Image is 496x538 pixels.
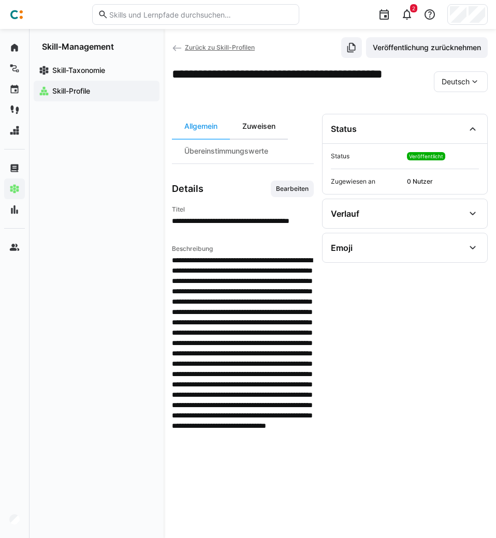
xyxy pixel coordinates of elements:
span: Veröffentlicht [409,153,443,159]
h3: Details [172,183,203,195]
input: Skills und Lernpfade durchsuchen… [108,10,294,19]
span: Status [331,152,403,160]
span: 2 [412,5,415,11]
div: Übereinstimmungswerte [172,139,281,163]
h4: Beschreibung [172,245,314,253]
a: Zurück zu Skill-Profilen [172,43,255,51]
span: Zugewiesen an [331,177,403,186]
div: Allgemein [172,114,230,139]
div: Emoji [331,243,353,253]
span: Veröffentlichung zurücknehmen [371,42,483,53]
h4: Titel [172,205,314,214]
div: Zuweisen [230,114,288,139]
button: Bearbeiten [271,181,314,197]
div: Status [331,124,357,134]
button: Veröffentlichung zurücknehmen [366,37,488,58]
div: Verlauf [331,208,359,219]
span: Deutsch [442,77,470,87]
span: Bearbeiten [275,185,310,193]
span: Zurück zu Skill-Profilen [185,43,255,51]
span: 0 Nutzer [407,177,479,186]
